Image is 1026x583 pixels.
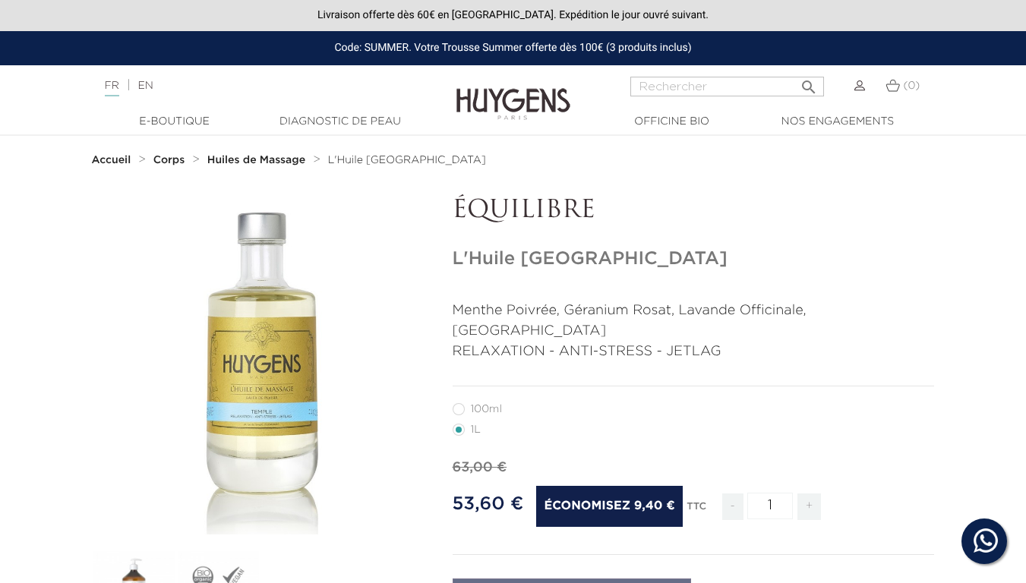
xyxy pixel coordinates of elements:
[264,114,416,130] a: Diagnostic de peau
[105,80,119,96] a: FR
[596,114,748,130] a: Officine Bio
[800,74,818,92] i: 
[99,114,251,130] a: E-Boutique
[453,461,507,474] span: 63,00 €
[797,493,822,520] span: +
[207,155,305,165] strong: Huiles de Massage
[456,64,570,122] img: Huygens
[453,197,935,225] p: ÉQUILIBRE
[92,155,131,165] strong: Accueil
[453,301,935,342] p: Menthe Poivrée, Géranium Rosat, Lavande Officinale, [GEOGRAPHIC_DATA]
[328,154,486,166] a: L'Huile [GEOGRAPHIC_DATA]
[453,424,499,436] label: 1L
[153,155,185,165] strong: Corps
[92,154,134,166] a: Accueil
[762,114,914,130] a: Nos engagements
[903,80,920,91] span: (0)
[453,248,935,270] h1: L'Huile [GEOGRAPHIC_DATA]
[137,80,153,91] a: EN
[328,155,486,165] span: L'Huile [GEOGRAPHIC_DATA]
[722,493,743,520] span: -
[153,154,188,166] a: Corps
[687,490,706,531] div: TTC
[747,493,793,519] input: Quantité
[207,154,309,166] a: Huiles de Massage
[453,495,524,513] span: 53,60 €
[630,77,824,96] input: Rechercher
[453,342,935,362] p: RELAXATION - ANTI-STRESS - JETLAG
[97,77,416,95] div: |
[536,486,682,527] span: Économisez 9,40 €
[453,403,520,415] label: 100ml
[795,72,822,93] button: 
